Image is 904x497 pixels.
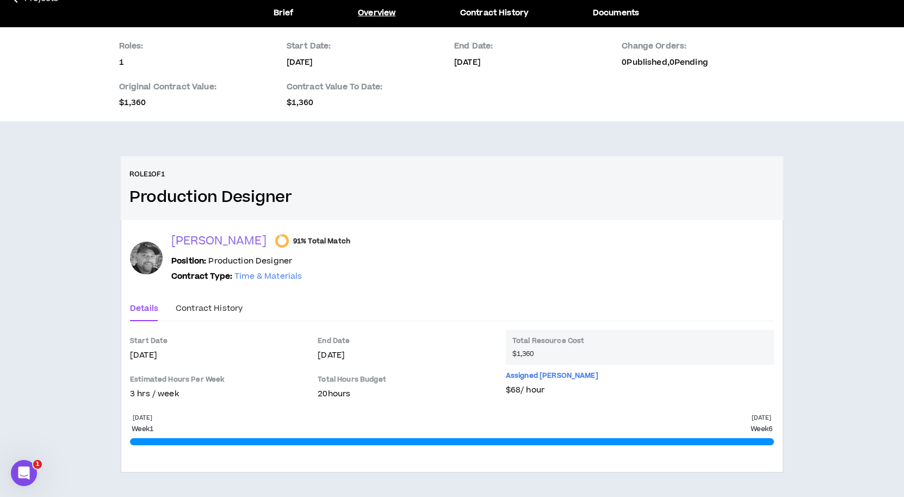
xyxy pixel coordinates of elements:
span: $1,360 [512,349,534,358]
p: 0 Published, [622,57,708,68]
p: Assigned [PERSON_NAME] [506,371,598,380]
p: Production Designer [171,255,292,267]
p: 20 hours [318,388,494,400]
b: Position: [171,255,206,267]
p: $68 / hour [506,384,774,396]
p: [DATE] [752,414,771,422]
p: Total Hours Budget [318,375,494,388]
p: Original Contract Value: [119,81,282,93]
p: Start Date [130,336,168,345]
p: 1 [119,57,282,68]
iframe: Intercom live chat [11,460,37,486]
h6: Role 1 of 1 [129,169,165,179]
p: 3 hrs / week [130,388,307,400]
p: Roles: [119,40,282,52]
a: Documents [593,7,639,19]
b: Contract Type: [171,271,232,282]
span: 0 Pending [670,57,708,68]
p: End Date [318,336,350,345]
span: Time & Materials [234,271,302,282]
span: 1 [33,460,42,469]
p: [PERSON_NAME] [171,234,267,249]
div: Ben G. [130,242,163,274]
h3: Production Designer [129,188,775,207]
div: Details [130,303,158,315]
p: $1,360 [119,97,282,108]
p: Change Orders: [622,40,708,52]
p: Week 6 [751,424,772,434]
p: [DATE] [454,57,617,68]
p: End Date: [454,40,617,52]
div: Contract History [176,303,243,315]
p: Start Date: [287,40,450,52]
p: [DATE] [130,349,307,361]
p: [DATE] [287,57,450,68]
p: Total Resource Cost [512,336,767,349]
a: Overview [358,7,395,19]
p: [DATE] [318,349,494,361]
p: Week 1 [132,424,153,434]
a: Brief [274,7,294,19]
p: [DATE] [133,414,152,422]
p: Estimated Hours Per Week [130,375,224,384]
a: Contract History [460,7,528,19]
p: $1,360 [287,97,450,108]
p: Contract Value To Date: [287,81,450,93]
span: 91% Total Match [293,237,350,246]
